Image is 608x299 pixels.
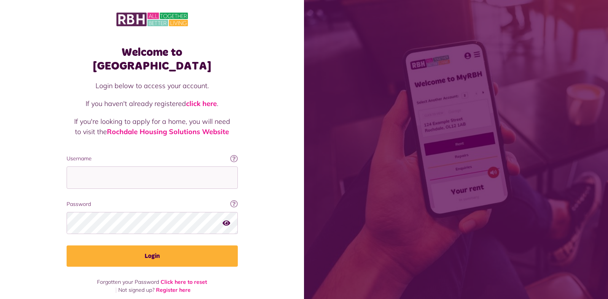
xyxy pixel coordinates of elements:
span: Not signed up? [118,286,154,293]
a: Rochdale Housing Solutions Website [107,127,229,136]
span: Forgotten your Password [97,278,159,285]
img: MyRBH [116,11,188,27]
label: Username [67,155,238,163]
a: Click here to reset [161,278,207,285]
a: Register here [156,286,191,293]
a: click here [186,99,217,108]
button: Login [67,245,238,267]
p: If you're looking to apply for a home, you will need to visit the [74,116,230,137]
p: Login below to access your account. [74,81,230,91]
label: Password [67,200,238,208]
h1: Welcome to [GEOGRAPHIC_DATA] [67,46,238,73]
p: If you haven't already registered . [74,98,230,109]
